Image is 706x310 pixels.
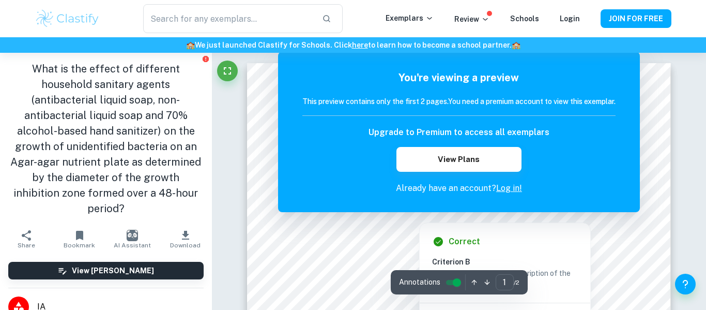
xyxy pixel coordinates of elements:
[352,41,368,49] a: here
[114,242,151,249] span: AI Assistant
[399,277,440,288] span: Annotations
[217,61,238,81] button: Fullscreen
[143,4,314,33] input: Search for any exemplars...
[127,230,138,241] img: AI Assistant
[35,8,100,29] img: Clastify logo
[510,14,539,23] a: Schools
[8,61,204,216] h1: What is the effect of different household sanitary agents (antibacterial liquid soap, non-antibac...
[302,96,616,107] h6: This preview contains only the first 2 pages. You need a premium account to view this exemplar.
[302,70,616,85] h5: You're viewing a preview
[496,183,522,193] a: Log in!
[64,242,95,249] span: Bookmark
[72,265,154,276] h6: View [PERSON_NAME]
[514,278,519,287] span: / 2
[159,225,211,254] button: Download
[369,126,549,139] h6: Upgrade to Premium to access all exemplars
[302,182,616,195] p: Already have an account?
[386,12,434,24] p: Exemplars
[454,13,489,25] p: Review
[512,41,520,49] span: 🏫
[202,55,210,63] button: Report issue
[601,9,671,28] button: JOIN FOR FREE
[432,256,586,268] h6: Criterion B
[53,225,105,254] button: Bookmark
[675,274,696,294] button: Help and Feedback
[106,225,159,254] button: AI Assistant
[449,235,480,248] h6: Correct
[2,39,704,51] h6: We just launched Clastify for Schools. Click to learn how to become a school partner.
[560,14,580,23] a: Login
[432,268,578,290] p: A focused and detailed description of the research question is present
[18,242,35,249] span: Share
[8,262,204,279] button: View [PERSON_NAME]
[170,242,201,249] span: Download
[186,41,195,49] span: 🏫
[396,147,521,172] button: View Plans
